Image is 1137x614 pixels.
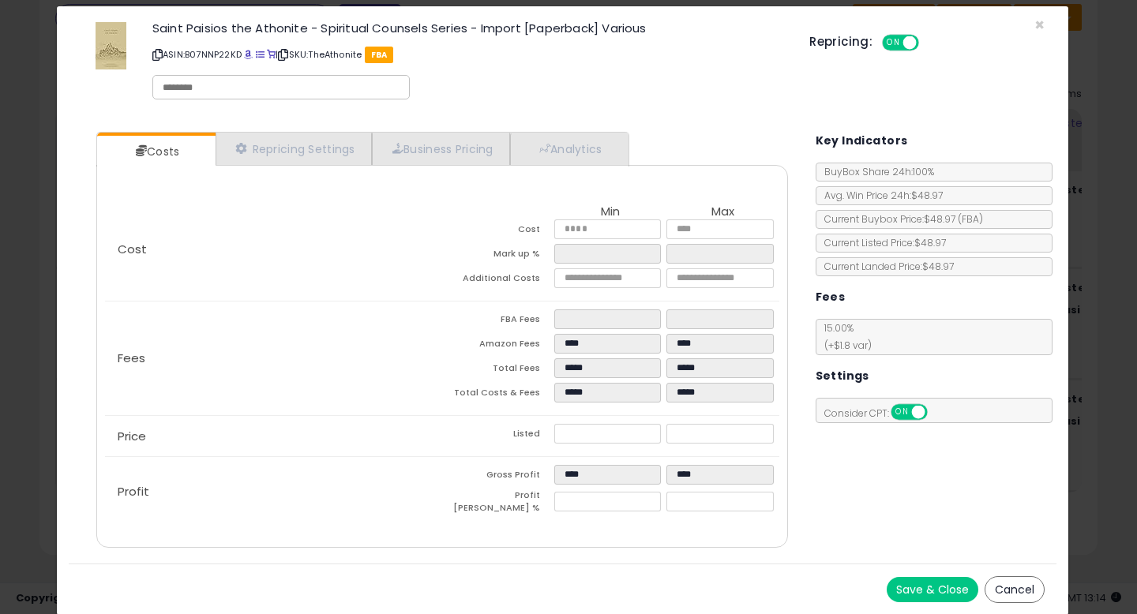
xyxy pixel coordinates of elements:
h5: Settings [816,366,869,386]
button: Cancel [985,576,1045,603]
td: Mark up % [442,244,554,268]
td: Amazon Fees [442,334,554,358]
span: FBA [365,47,394,63]
h5: Fees [816,287,846,307]
a: Repricing Settings [216,133,372,165]
td: Gross Profit [442,465,554,489]
img: 41aCFW7W04L._SL60_.jpg [96,22,126,69]
td: FBA Fees [442,309,554,334]
span: BuyBox Share 24h: 100% [816,165,934,178]
span: Avg. Win Price 24h: $48.97 [816,189,943,202]
span: 15.00 % [816,321,872,352]
button: Save & Close [887,577,978,602]
p: Fees [105,352,442,365]
span: ON [884,36,903,50]
td: Additional Costs [442,268,554,293]
td: Total Fees [442,358,554,383]
h5: Repricing: [809,36,872,48]
p: Cost [105,243,442,256]
a: Business Pricing [372,133,510,165]
th: Min [554,205,666,219]
td: Profit [PERSON_NAME] % [442,489,554,519]
a: BuyBox page [244,48,253,61]
p: ASIN: B07NNP22KD | SKU: TheAthonite [152,42,786,67]
span: ( FBA ) [958,212,983,226]
td: Total Costs & Fees [442,383,554,407]
p: Profit [105,485,442,498]
a: All offer listings [256,48,265,61]
h5: Key Indicators [816,131,908,151]
td: Listed [442,424,554,448]
h3: Saint Paisios the Athonite - Spiritual Counsels Series - Import [Paperback] Various [152,22,786,34]
span: Current Listed Price: $48.97 [816,236,946,249]
span: OFF [925,406,950,419]
a: Costs [97,136,214,167]
span: OFF [917,36,942,50]
th: Max [666,205,779,219]
a: Your listing only [267,48,276,61]
span: × [1034,13,1045,36]
span: Consider CPT: [816,406,948,420]
span: ON [892,406,912,419]
a: Analytics [510,133,627,165]
span: (+$1.8 var) [816,339,872,352]
td: Cost [442,219,554,244]
span: $48.97 [924,212,983,226]
span: Current Buybox Price: [816,212,983,226]
p: Price [105,430,442,443]
span: Current Landed Price: $48.97 [816,260,954,273]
